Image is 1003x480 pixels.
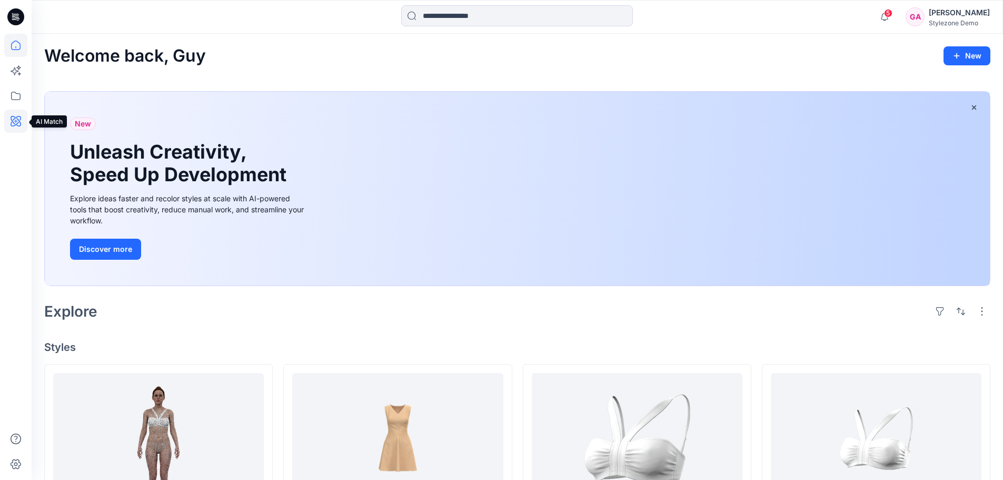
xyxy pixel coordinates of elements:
[884,9,892,17] span: 5
[70,239,141,260] button: Discover more
[44,341,990,354] h4: Styles
[944,46,990,65] button: New
[75,117,91,130] span: New
[929,19,990,27] div: Stylezone Demo
[70,141,291,186] h1: Unleash Creativity, Speed Up Development
[70,193,307,226] div: Explore ideas faster and recolor styles at scale with AI-powered tools that boost creativity, red...
[44,46,206,66] h2: Welcome back, Guy
[929,6,990,19] div: [PERSON_NAME]
[70,239,307,260] a: Discover more
[44,303,97,320] h2: Explore
[906,7,925,26] div: GA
